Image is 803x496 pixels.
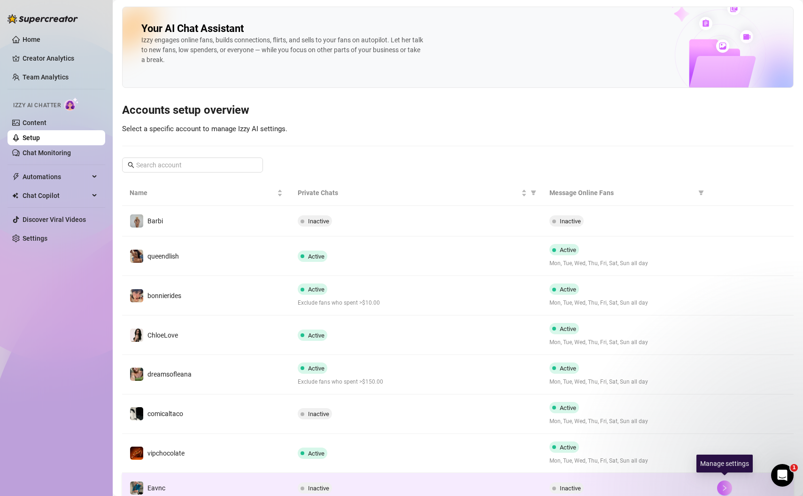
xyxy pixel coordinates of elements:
span: Eavnc [147,484,165,492]
span: Private Chats [298,188,519,198]
a: Settings [23,235,47,242]
th: Name [122,180,290,206]
span: thunderbolt [12,173,20,181]
img: ChloeLove [130,329,143,342]
span: Active [308,253,324,260]
a: Content [23,119,46,126]
span: Exclude fans who spent >$150.00 [298,378,534,386]
span: Inactive [560,485,581,492]
span: Inactive [308,485,329,492]
span: Izzy AI Chatter [13,101,61,110]
span: vipchocolate [147,449,185,457]
img: dreamsofleana [130,368,143,381]
a: Creator Analytics [23,51,98,66]
span: ChloeLove [147,331,178,339]
button: right [717,480,732,496]
span: Active [560,444,576,451]
div: Manage settings [696,455,753,472]
a: Chat Monitoring [23,149,71,157]
span: Barbi [147,217,163,225]
img: Barbi [130,214,143,228]
img: comicaltaco [130,407,143,420]
span: Active [560,325,576,332]
img: Chat Copilot [12,192,18,199]
span: 1 [790,464,798,472]
span: filter [696,186,706,200]
img: logo-BBDzfeDw.svg [8,14,78,24]
h2: Your AI Chat Assistant [141,22,244,35]
h3: Accounts setup overview [122,103,794,118]
span: comicaltaco [147,410,183,417]
span: Inactive [308,410,329,417]
span: queendlish [147,252,179,260]
iframe: Intercom live chat [771,464,794,487]
span: Exclude fans who spent >$10.00 [298,299,534,307]
span: Chat Copilot [23,188,89,203]
span: Select a specific account to manage Izzy AI settings. [122,125,287,133]
img: Eavnc [130,481,143,495]
input: Search account [136,160,250,170]
span: Active [560,365,576,372]
span: Mon, Tue, Wed, Thu, Fri, Sat, Sun all day [549,259,703,268]
span: filter [531,190,536,196]
a: Home [23,36,40,43]
img: queendlish [130,250,143,263]
span: bonnierides [147,292,181,299]
span: Active [308,332,324,339]
span: Name [130,188,275,198]
th: Private Chats [290,180,542,206]
img: bonnierides [130,289,143,302]
span: filter [698,190,704,196]
span: Message Online Fans [549,188,695,198]
span: Automations [23,169,89,184]
span: Active [560,246,576,253]
span: Mon, Tue, Wed, Thu, Fri, Sat, Sun all day [549,457,703,465]
span: Active [308,450,324,457]
span: Active [308,365,324,372]
span: Active [308,286,324,293]
span: right [721,485,728,491]
div: Izzy engages online fans, builds connections, flirts, and sells to your fans on autopilot. Let he... [141,35,423,65]
span: search [128,162,134,168]
span: Inactive [560,218,581,225]
span: Mon, Tue, Wed, Thu, Fri, Sat, Sun all day [549,378,703,386]
span: Active [560,286,576,293]
a: Discover Viral Videos [23,216,86,223]
span: filter [529,186,538,200]
span: Mon, Tue, Wed, Thu, Fri, Sat, Sun all day [549,338,703,347]
span: Mon, Tue, Wed, Thu, Fri, Sat, Sun all day [549,417,703,426]
span: Active [560,404,576,411]
span: Mon, Tue, Wed, Thu, Fri, Sat, Sun all day [549,299,703,307]
a: Setup [23,134,40,142]
a: Team Analytics [23,73,69,81]
img: vipchocolate [130,447,143,460]
img: AI Chatter [64,97,79,111]
span: Inactive [308,218,329,225]
span: dreamsofleana [147,370,192,378]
